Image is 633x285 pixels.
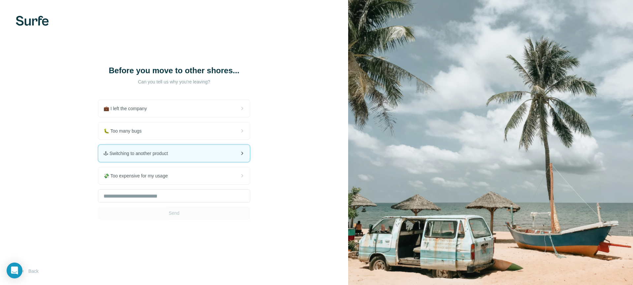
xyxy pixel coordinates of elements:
span: 💸 Too expensive for my usage [104,173,173,179]
div: Open Intercom Messenger [7,263,22,278]
span: 🕹 Switching to another product [104,150,173,157]
img: Surfe's logo [16,16,49,26]
h1: Before you move to other shores... [108,65,240,76]
p: Can you tell us why you're leaving? [108,79,240,85]
button: Back [16,265,43,277]
span: 💼 I left the company [104,105,152,112]
span: 🐛 Too many bugs [104,128,147,134]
